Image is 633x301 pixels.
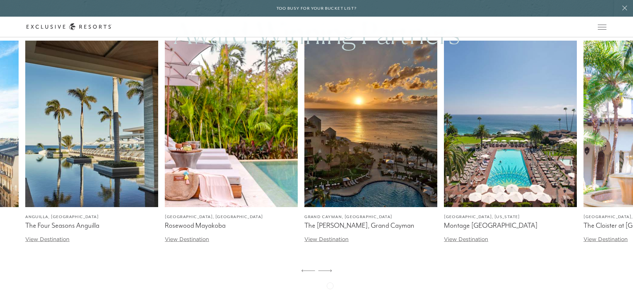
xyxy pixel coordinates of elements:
figcaption: The [PERSON_NAME], Grand Cayman [304,221,437,230]
figcaption: The Four Seasons Anguilla [25,221,158,230]
figcaption: Grand Cayman, [GEOGRAPHIC_DATA] [304,214,437,220]
a: View Destination [583,236,628,242]
figcaption: Montage [GEOGRAPHIC_DATA] [444,221,577,230]
button: Open navigation [598,25,606,29]
a: [GEOGRAPHIC_DATA], [GEOGRAPHIC_DATA]Rosewood MayakobaView Destination [165,41,298,243]
a: Anguilla, [GEOGRAPHIC_DATA]The Four Seasons AnguillaView Destination [25,41,158,243]
figcaption: Anguilla, [GEOGRAPHIC_DATA] [25,214,158,220]
h6: Too busy for your bucket list? [276,5,357,12]
a: View Destination [25,236,69,242]
a: Grand Cayman, [GEOGRAPHIC_DATA]The [PERSON_NAME], Grand CaymanView Destination [304,41,437,243]
figcaption: [GEOGRAPHIC_DATA], [GEOGRAPHIC_DATA] [165,214,298,220]
a: [GEOGRAPHIC_DATA], [US_STATE]Montage [GEOGRAPHIC_DATA]View Destination [444,41,577,243]
figcaption: [GEOGRAPHIC_DATA], [US_STATE] [444,214,577,220]
a: View Destination [165,236,209,242]
a: View Destination [444,236,488,242]
a: View Destination [304,236,349,242]
figcaption: Rosewood Mayakoba [165,221,298,230]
